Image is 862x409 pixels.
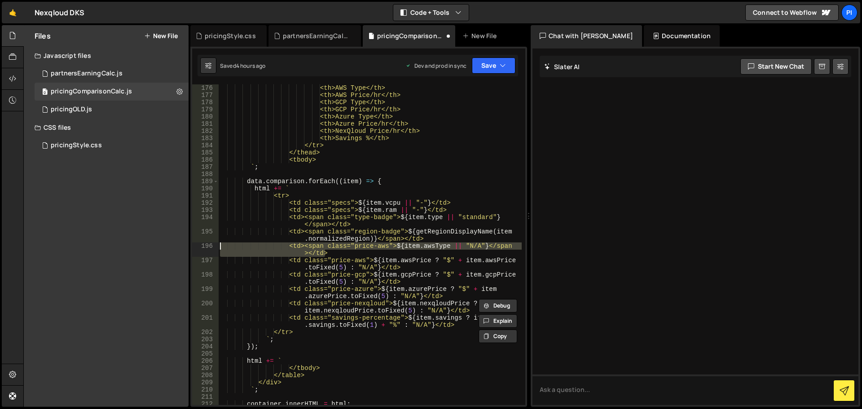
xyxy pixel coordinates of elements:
[192,350,219,357] div: 205
[377,31,444,40] div: pricingComparisonCalc.js
[192,286,219,300] div: 199
[2,2,24,23] a: 🤙
[472,57,515,74] button: Save
[192,156,219,163] div: 186
[192,171,219,178] div: 188
[24,119,189,136] div: CSS files
[192,329,219,336] div: 202
[144,32,178,40] button: New File
[192,178,219,185] div: 189
[35,31,51,41] h2: Files
[192,372,219,379] div: 208
[35,65,189,83] div: 17183/47469.js
[192,120,219,128] div: 181
[192,379,219,386] div: 209
[192,192,219,199] div: 191
[51,88,132,96] div: pricingComparisonCalc.js
[192,228,219,242] div: 195
[479,330,517,343] button: Copy
[192,400,219,408] div: 212
[544,62,580,71] h2: Slater AI
[462,31,500,40] div: New File
[35,101,189,119] div: 17183/47474.js
[479,314,517,328] button: Explain
[192,314,219,329] div: 201
[51,70,123,78] div: partnersEarningCalc.js
[192,343,219,350] div: 204
[745,4,839,21] a: Connect to Webflow
[205,31,256,40] div: pricingStyle.css
[192,386,219,393] div: 210
[192,163,219,171] div: 187
[192,142,219,149] div: 184
[192,242,219,257] div: 196
[51,141,102,150] div: pricingStyle.css
[192,300,219,314] div: 200
[192,357,219,365] div: 206
[192,207,219,214] div: 193
[192,135,219,142] div: 183
[220,62,266,70] div: Saved
[192,185,219,192] div: 190
[192,257,219,271] div: 197
[192,84,219,92] div: 176
[35,83,189,101] div: 17183/47471.js
[393,4,469,21] button: Code + Tools
[192,113,219,120] div: 180
[192,271,219,286] div: 198
[841,4,858,21] a: Pi
[192,336,219,343] div: 203
[479,299,517,312] button: Debug
[35,7,84,18] div: Nexqloud DKS
[42,89,48,96] span: 0
[24,47,189,65] div: Javascript files
[51,106,92,114] div: pricingOLD.js
[35,136,189,154] div: 17183/47472.css
[192,199,219,207] div: 192
[531,25,642,47] div: Chat with [PERSON_NAME]
[405,62,466,70] div: Dev and prod in sync
[283,31,350,40] div: partnersEarningCalc.js
[192,128,219,135] div: 182
[192,99,219,106] div: 178
[740,58,812,75] button: Start new chat
[192,92,219,99] div: 177
[192,106,219,113] div: 179
[192,393,219,400] div: 211
[192,214,219,228] div: 194
[236,62,266,70] div: 4 hours ago
[192,149,219,156] div: 185
[192,365,219,372] div: 207
[644,25,720,47] div: Documentation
